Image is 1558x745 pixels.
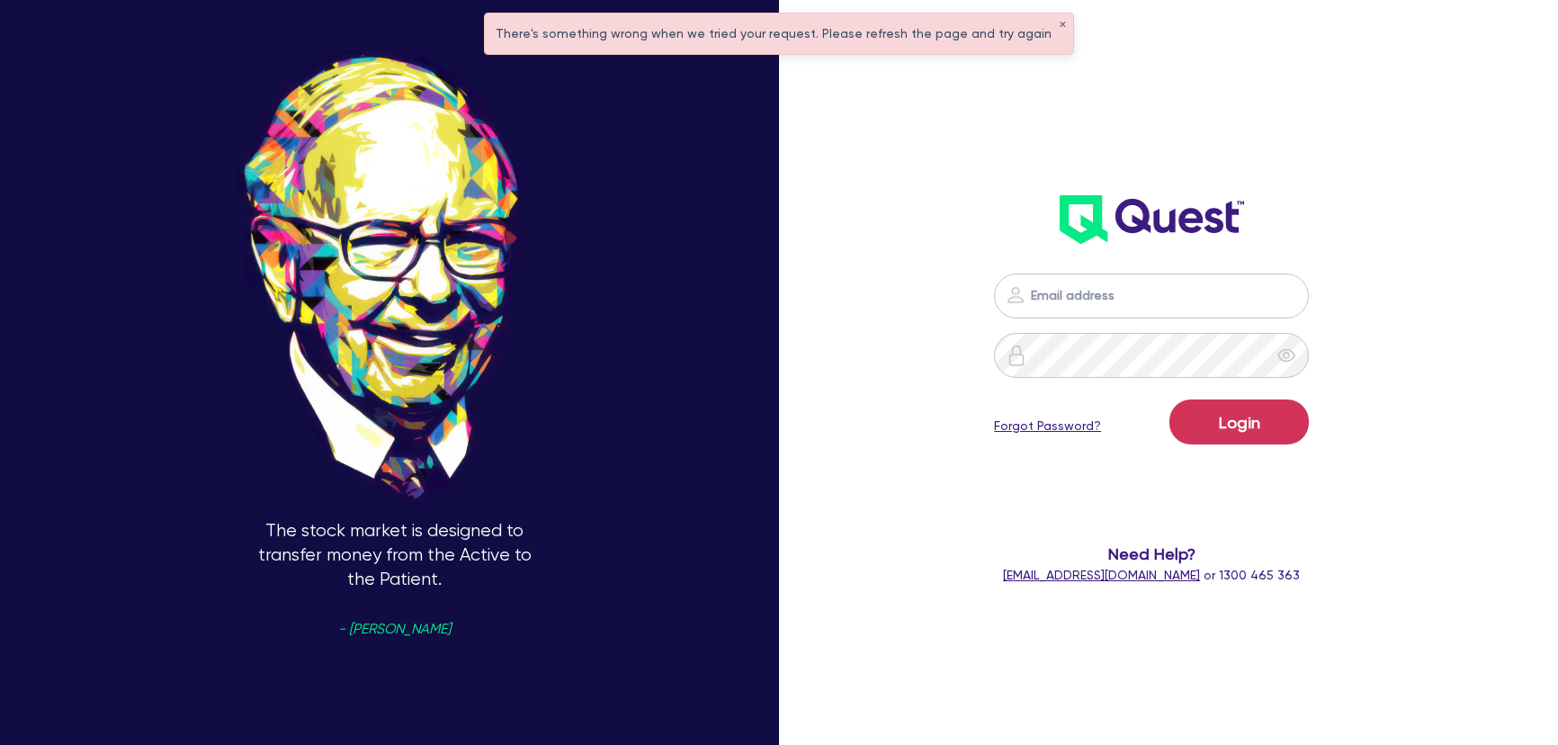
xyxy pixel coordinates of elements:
input: Email address [994,274,1309,319]
img: wH2k97JdezQIQAAAABJRU5ErkJggg== [1060,195,1244,244]
span: or 1300 465 363 [1003,568,1300,582]
span: Need Help? [945,542,1357,566]
span: - [PERSON_NAME] [338,623,451,636]
a: [EMAIL_ADDRESS][DOMAIN_NAME] [1003,568,1200,582]
button: Login [1169,399,1309,444]
a: Forgot Password? [994,417,1101,435]
span: eye [1277,346,1295,364]
img: icon-password [1005,284,1026,306]
img: icon-password [1006,345,1027,366]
